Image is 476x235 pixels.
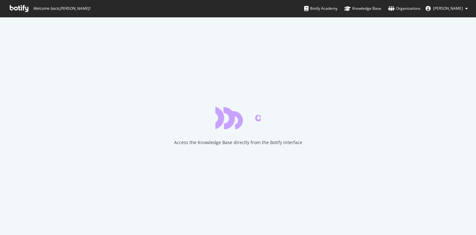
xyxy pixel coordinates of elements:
div: animation [215,107,261,129]
span: Georgie Phillips [433,6,463,11]
button: [PERSON_NAME] [421,3,473,14]
div: Botify Academy [304,5,337,12]
div: Knowledge Base [344,5,381,12]
span: Welcome back, [PERSON_NAME] ! [33,6,90,11]
div: Access the Knowledge Base directly from the Botify interface [174,139,302,146]
div: Organizations [388,5,421,12]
